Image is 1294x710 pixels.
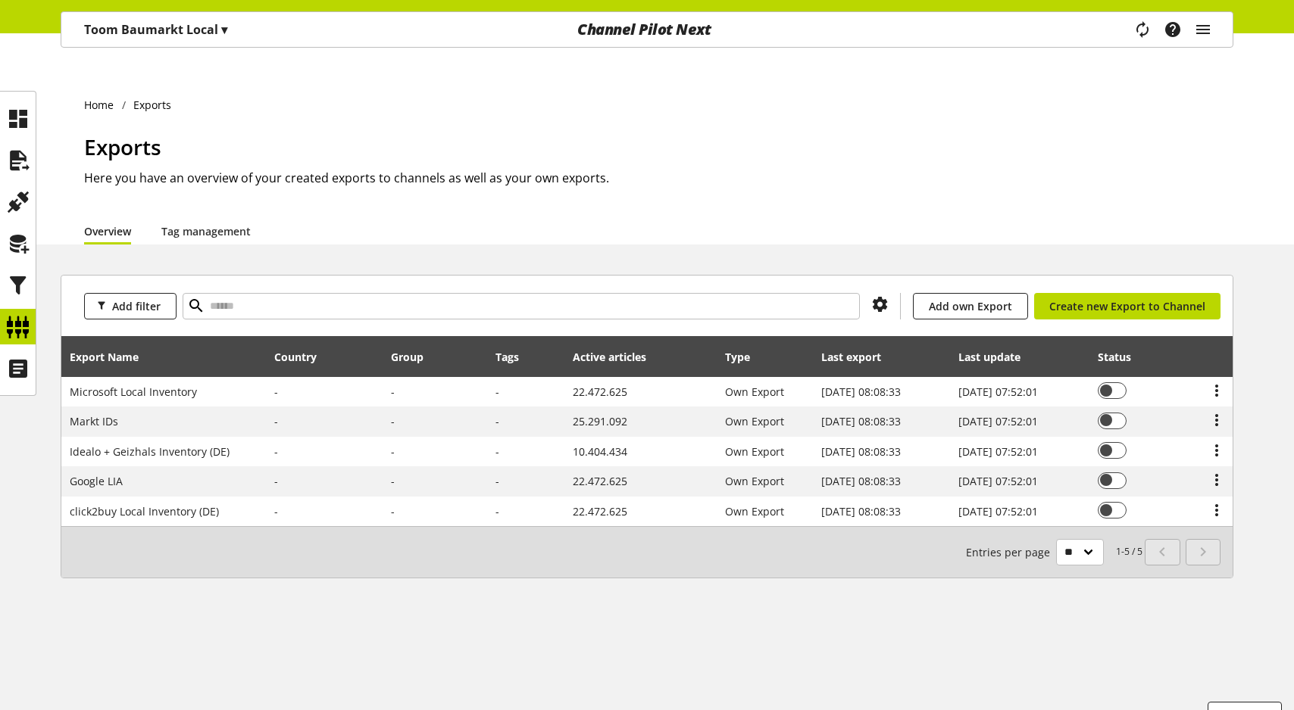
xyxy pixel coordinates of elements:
span: Add own Export [929,298,1012,314]
button: Add filter [84,293,177,319]
small: 1-5 / 5 [966,539,1142,565]
span: - [495,385,499,399]
span: Own Export [725,444,784,459]
span: Google LIA [70,474,123,488]
div: Group [391,349,439,365]
span: [DATE] 07:52:01 [958,504,1038,518]
span: 10.404.434 [573,444,627,459]
span: [DATE] 08:08:33 [821,474,901,488]
span: - [495,474,499,488]
span: Markt IDs [70,414,118,428]
div: Export Name [70,349,154,365]
span: 22.472.625 [573,474,627,488]
span: click2buy Local Inventory (DE) [70,504,219,518]
span: [DATE] 08:08:33 [821,414,901,428]
span: 22.472.625 [573,385,627,399]
span: [DATE] 07:52:01 [958,414,1038,428]
span: Entries per page [966,544,1056,560]
span: - [274,474,278,488]
span: Microsoft Local Inventory [70,385,197,399]
span: - [495,414,499,428]
nav: main navigation [61,11,1233,48]
span: 22.472.625 [573,504,627,518]
span: Own Export [725,504,784,518]
span: [DATE] 07:52:01 [958,444,1038,459]
a: Home [84,97,122,113]
div: Country [274,349,332,365]
h2: Here you have an overview of your created exports to channels as well as your own exports. [84,169,1233,187]
span: Own Export [725,385,784,399]
div: Active articles [573,349,661,365]
div: Tags [495,349,519,365]
span: - [495,504,499,518]
a: Overview [84,223,131,239]
span: [DATE] 08:08:33 [821,385,901,399]
div: Status [1098,349,1146,365]
span: Idealo + Geizhals Inventory (DE) [70,444,230,459]
span: Add filter [112,298,161,314]
p: Toom Baumarkt Local [84,20,227,39]
a: Tag management [161,223,251,239]
span: Exports [84,132,161,161]
a: Create new Export to Channel [1034,293,1221,319]
span: - [274,385,278,399]
span: - [495,444,499,459]
div: Type [725,349,765,365]
div: Last update [958,349,1036,365]
span: - [274,504,278,518]
span: - [274,414,278,428]
span: Own Export [725,474,784,488]
span: 25.291.092 [573,414,627,428]
span: - [274,444,278,459]
a: Add own Export [913,293,1028,319]
div: Last export [821,349,896,365]
span: Own Export [725,414,784,428]
span: [DATE] 08:08:33 [821,504,901,518]
span: Create new Export to Channel [1049,298,1205,314]
span: [DATE] 07:52:01 [958,474,1038,488]
span: [DATE] 08:08:33 [821,444,901,459]
span: ▾ [221,21,227,38]
span: [DATE] 07:52:01 [958,385,1038,399]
